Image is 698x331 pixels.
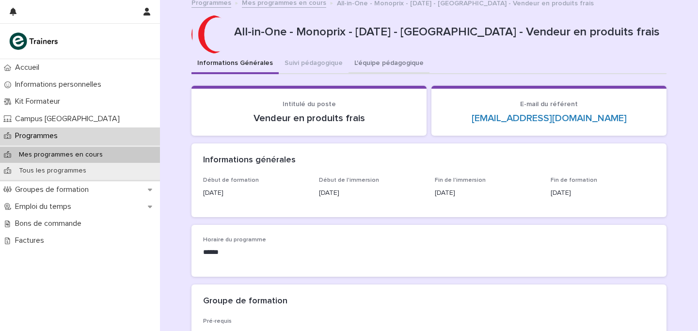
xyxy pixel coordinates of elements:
[279,54,349,74] button: Suivi pédagogique
[349,54,429,74] button: L'équipe pédagogique
[11,80,109,89] p: Informations personnelles
[11,151,111,159] p: Mes programmes en cours
[203,237,266,243] span: Horaire du programme
[11,185,96,194] p: Groupes de formation
[234,25,663,39] p: All-in-One - Monoprix - [DATE] - [GEOGRAPHIC_DATA] - Vendeur en produits frais
[520,101,578,108] span: E-mail du référent
[203,296,287,307] h2: Groupe de formation
[283,101,336,108] span: Intitulé du poste
[435,177,486,183] span: Fin de l'immersion
[11,63,47,72] p: Accueil
[11,97,68,106] p: Kit Formateur
[203,318,232,324] span: Pré-requis
[11,236,52,245] p: Factures
[11,219,89,228] p: Bons de commande
[11,114,127,124] p: Campus [GEOGRAPHIC_DATA]
[11,131,65,141] p: Programmes
[319,177,379,183] span: Début de l'immersion
[203,155,296,166] h2: Informations générales
[435,188,539,198] p: [DATE]
[11,202,79,211] p: Emploi du temps
[472,113,627,123] a: [EMAIL_ADDRESS][DOMAIN_NAME]
[203,112,415,124] p: Vendeur en produits frais
[203,188,307,198] p: [DATE]
[551,188,655,198] p: [DATE]
[191,54,279,74] button: Informations Générales
[203,177,259,183] span: Début de formation
[319,188,423,198] p: [DATE]
[8,32,61,51] img: K0CqGN7SDeD6s4JG8KQk
[11,167,94,175] p: Tous les programmes
[551,177,597,183] span: Fin de formation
